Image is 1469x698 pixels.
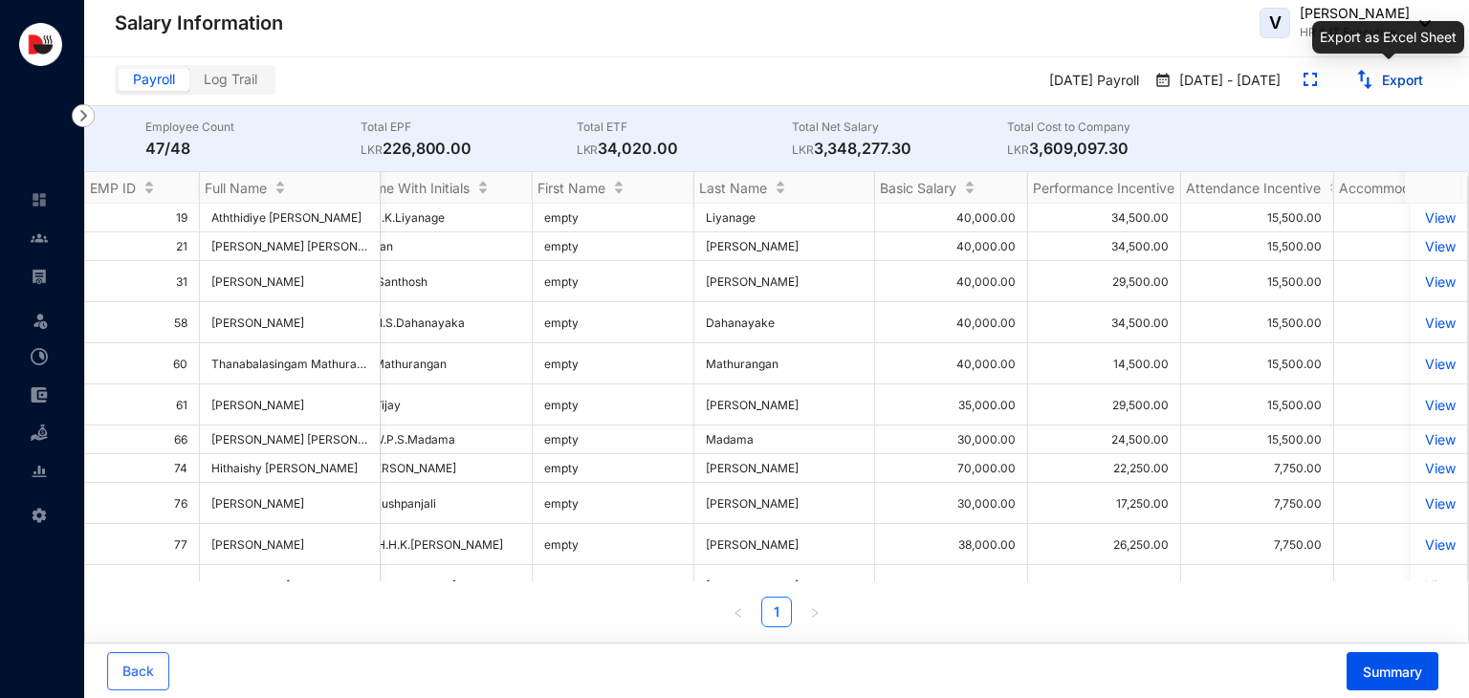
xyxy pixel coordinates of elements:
td: empty [533,343,694,384]
p: HR & IT Executive [1300,23,1410,42]
td: 66 [85,425,200,454]
a: Summary [1331,664,1438,680]
p: 3,348,277.30 [792,137,1007,160]
td: Mathurangan [694,343,875,384]
a: View [1422,397,1456,413]
img: payroll-calender.2a2848c9e82147e90922403bdc96c587.svg [1154,71,1172,90]
button: Back [107,652,169,690]
td: 15,500.00 [1181,232,1334,261]
img: settings-unselected.1febfda315e6e19643a1.svg [31,507,48,524]
td: [PERSON_NAME] [352,565,533,606]
span: First Name [537,180,605,196]
td: [PERSON_NAME] [694,483,875,524]
th: Performance Incentive [1028,172,1181,204]
img: home-unselected.a29eae3204392db15eaf.svg [31,191,48,208]
td: 30,000.00 [875,425,1028,454]
td: [PERSON_NAME] [352,454,533,483]
span: Basic Salary [880,180,956,196]
td: 15,500.00 [1181,425,1334,454]
td: A.S.K.Liyanage [352,204,533,232]
p: 226,800.00 [361,137,576,160]
li: 1 [761,597,792,627]
span: Payroll [133,71,175,87]
td: 34,500.00 [1028,204,1181,232]
td: 40,000.00 [875,232,1028,261]
img: loan-unselected.d74d20a04637f2d15ab5.svg [31,425,48,442]
td: 14,500.00 [1028,343,1181,384]
p: [DATE] - [DATE] [1172,71,1281,92]
a: 1 [762,598,791,626]
td: empty [533,454,694,483]
img: dropdown-black.8e83cc76930a90b1a4fdb6d089b7bf3a.svg [1410,20,1431,27]
p: Salary Information [115,10,283,36]
td: 15,500.00 [1181,384,1334,425]
td: 21 [85,232,200,261]
td: [PERSON_NAME] [694,565,875,606]
p: Total EPF [361,118,576,137]
td: 80 [85,565,200,606]
span: Name With Initials [357,180,470,196]
td: 34,500.00 [1028,232,1181,261]
td: Dahanayake [694,302,875,343]
li: Reports [15,452,61,491]
td: 17,250.00 [1028,483,1181,524]
th: Name With Initials [352,172,533,204]
a: View [1422,356,1456,372]
img: expense-unselected.2edcf0507c847f3e9e96.svg [31,386,48,404]
td: empty [533,384,694,425]
span: [PERSON_NAME] [211,537,368,552]
img: nav-icon-right.af6afadce00d159da59955279c43614e.svg [72,104,95,127]
td: 19 [85,204,200,232]
span: left [733,607,744,619]
span: Hithaishy [PERSON_NAME] [211,461,368,475]
a: View [1422,536,1456,553]
td: 7,750.00 [1181,454,1334,483]
td: 29,500.00 [1028,261,1181,302]
td: [PERSON_NAME] [694,454,875,483]
td: 7,750.00 [1181,483,1334,524]
span: [PERSON_NAME] [211,316,304,330]
a: View [1422,238,1456,254]
span: Log Trail [204,71,257,87]
a: View [1422,495,1456,512]
td: 15,500.00 [1181,302,1334,343]
td: J.W.P.S.Madama [352,425,533,454]
td: 38,000.00 [875,524,1028,565]
th: Attendance Incentive [1181,172,1334,204]
span: [PERSON_NAME] [211,274,368,289]
span: [PERSON_NAME] [PERSON_NAME] [211,239,368,253]
span: Full Name [205,180,267,196]
p: LKR [1007,141,1029,160]
p: LKR [577,141,599,160]
td: [PERSON_NAME] [694,232,875,261]
td: 40,000.00 [875,204,1028,232]
span: EMP ID [90,180,136,196]
span: Attendance Incentive [1186,180,1321,196]
span: [PERSON_NAME] [211,398,368,412]
td: empty [533,261,694,302]
a: View [1422,578,1456,594]
p: View [1422,315,1456,331]
img: payroll-unselected.b590312f920e76f0c668.svg [31,268,48,285]
p: [DATE] Payroll [1034,65,1147,98]
span: Aththidiye [PERSON_NAME] [211,210,362,225]
img: expand.44ba77930b780aef2317a7ddddf64422.svg [1304,73,1317,86]
td: B.Vijay [352,384,533,425]
span: Performance Incentive [1033,180,1174,196]
span: right [809,607,821,619]
button: left [723,597,754,627]
li: Expenses [15,376,61,414]
p: View [1422,209,1456,226]
li: Previous Page [723,597,754,627]
li: Time Attendance [15,338,61,376]
button: Export [1340,65,1438,96]
img: report-unselected.e6a6b4230fc7da01f883.svg [31,463,48,480]
span: [PERSON_NAME] [PERSON_NAME] [211,432,400,447]
img: export.331d0dd4d426c9acf19646af862b8729.svg [1355,70,1374,89]
td: 15,500.00 [1181,204,1334,232]
td: 25,000.00 [1028,565,1181,606]
td: 26,250.00 [1028,524,1181,565]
